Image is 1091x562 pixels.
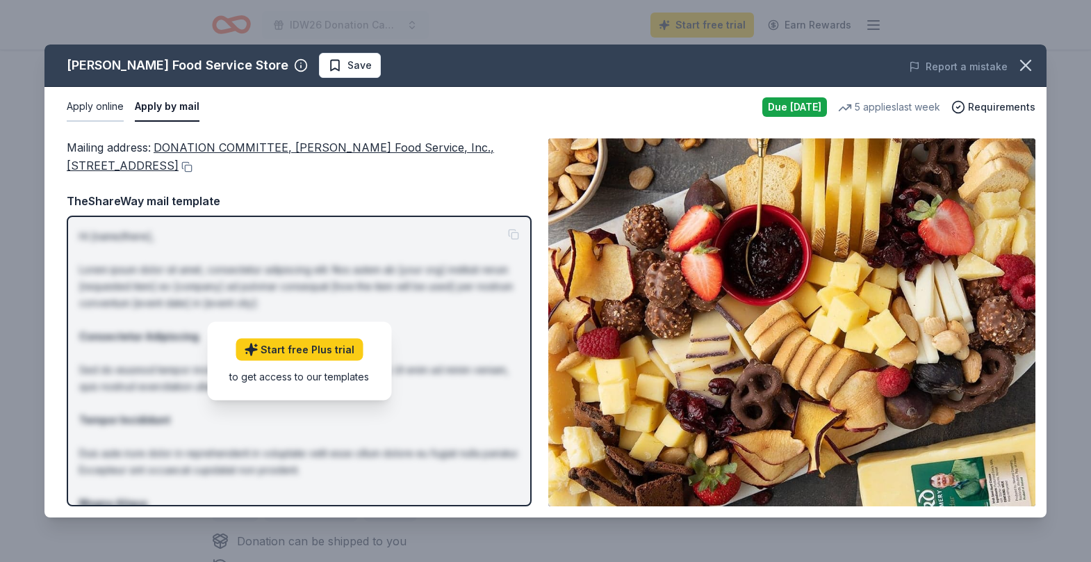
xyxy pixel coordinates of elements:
button: Requirements [951,99,1035,115]
strong: Consectetur Adipiscing [79,330,199,342]
span: Requirements [968,99,1035,115]
strong: Tempor Incididunt [79,414,170,426]
strong: Magna Aliqua [79,497,147,509]
button: Report a mistake [909,58,1008,75]
div: 5 applies last week [838,99,940,115]
span: Save [347,57,372,74]
div: TheShareWay mail template [67,192,532,210]
div: Due [DATE] [762,97,827,117]
button: Apply by mail [135,93,199,122]
button: Apply online [67,93,124,122]
div: to get access to our templates [229,369,369,384]
div: Mailing address : [67,138,532,175]
a: Start free Plus trial [236,339,363,361]
span: DONATION COMMITTEE, [PERSON_NAME] Food Service, Inc., [STREET_ADDRESS] [67,140,494,172]
button: Save [319,53,381,78]
img: Image for Gordon Food Service Store [548,138,1035,506]
div: [PERSON_NAME] Food Service Store [67,54,288,77]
